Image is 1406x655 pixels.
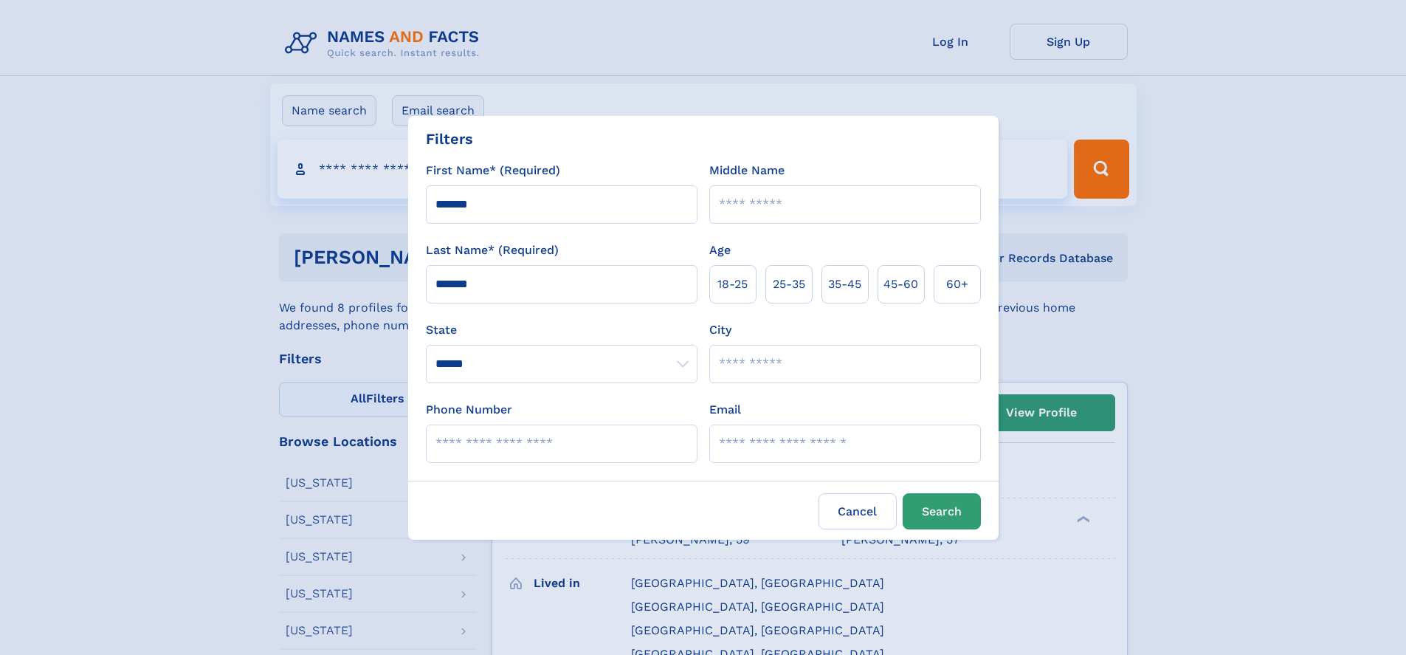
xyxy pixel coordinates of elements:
[426,321,697,339] label: State
[828,275,861,293] span: 35‑45
[946,275,968,293] span: 60+
[773,275,805,293] span: 25‑35
[709,241,731,259] label: Age
[426,128,473,150] div: Filters
[709,321,731,339] label: City
[426,241,559,259] label: Last Name* (Required)
[883,275,918,293] span: 45‑60
[903,493,981,529] button: Search
[426,162,560,179] label: First Name* (Required)
[709,162,785,179] label: Middle Name
[819,493,897,529] label: Cancel
[717,275,748,293] span: 18‑25
[426,401,512,419] label: Phone Number
[709,401,741,419] label: Email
